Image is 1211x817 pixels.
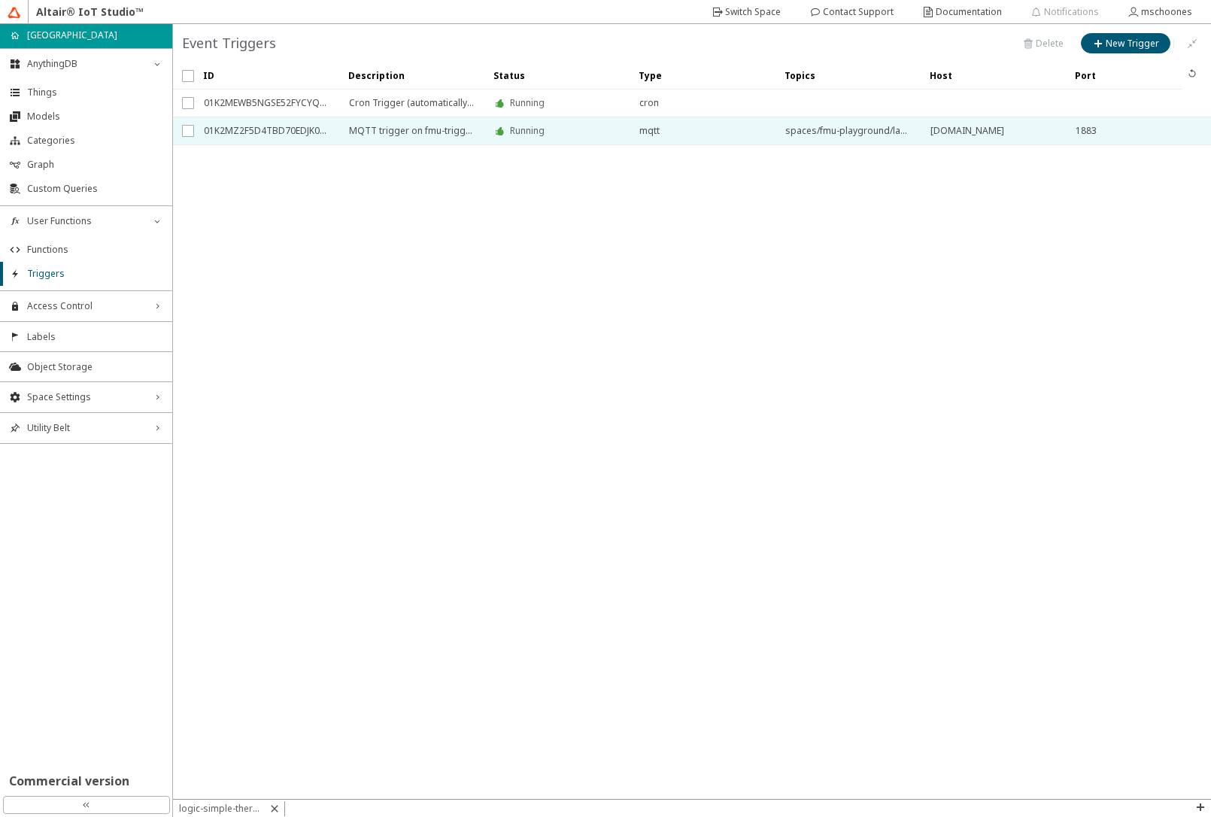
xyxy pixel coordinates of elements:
[27,135,163,147] span: Categories
[510,90,545,117] unity-typography: Running
[510,117,545,144] unity-typography: Running
[27,159,163,171] span: Graph
[27,58,145,70] span: AnythingDB
[27,300,145,312] span: Access Control
[27,268,163,280] span: Triggers
[27,391,145,403] span: Space Settings
[27,29,117,42] p: [GEOGRAPHIC_DATA]
[27,361,163,373] span: Object Storage
[27,215,145,227] span: User Functions
[27,244,163,256] span: Functions
[27,111,163,123] span: Models
[27,422,145,434] span: Utility Belt
[27,87,163,99] span: Things
[27,331,163,343] span: Labels
[27,183,163,195] span: Custom Queries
